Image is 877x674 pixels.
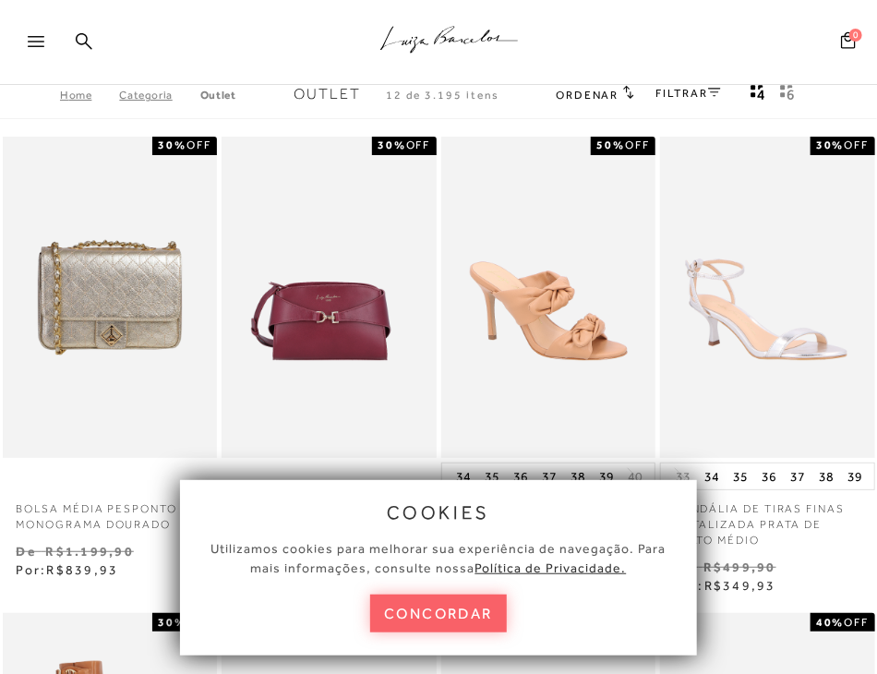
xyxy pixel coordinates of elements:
[60,89,119,102] a: Home
[845,616,870,629] span: OFF
[223,139,435,456] img: BOLSA PEQUENA EM COURO MARSALA COM FERRAGEM EM GANCHO
[662,139,873,456] img: SANDÁLIA DE TIRAS FINAS METALIZADA PRATA DE SALTO MÉDIO
[5,139,216,456] img: Bolsa média pesponto monograma dourado
[186,138,211,151] span: OFF
[211,541,667,575] span: Utilizamos cookies para melhorar sua experiência de navegação. Para mais informações, consulte nossa
[443,139,655,456] a: MULE DE SALTO ALTO EM COURO BEGE COM LAÇOS MULE DE SALTO ALTO EM COURO BEGE COM LAÇOS
[756,463,782,489] button: 36
[378,138,406,151] strong: 30%
[727,463,753,489] button: 35
[17,562,119,577] span: Por:
[200,89,236,102] a: Outlet
[556,89,619,102] span: Ordenar
[294,86,361,102] span: Outlet
[17,544,36,559] small: De
[386,89,500,102] span: 12 de 3.195 itens
[785,463,811,489] button: 37
[3,490,218,533] a: Bolsa média pesponto monograma dourado
[45,544,133,559] small: R$1.199,90
[656,87,721,100] a: FILTRAR
[813,463,839,489] button: 38
[845,138,870,151] span: OFF
[596,138,625,151] strong: 50%
[703,560,776,574] small: R$499,90
[46,562,118,577] span: R$839,93
[370,595,507,632] button: concordar
[387,502,490,523] span: cookies
[475,560,627,575] a: Política de Privacidade.
[158,616,186,629] strong: 30%
[662,139,873,456] a: SANDÁLIA DE TIRAS FINAS METALIZADA PRATA DE SALTO MÉDIO SANDÁLIA DE TIRAS FINAS METALIZADA PRATA ...
[443,139,655,456] img: MULE DE SALTO ALTO EM COURO BEGE COM LAÇOS
[835,30,861,55] button: 0
[674,578,776,593] span: Por:
[745,83,771,107] button: Mostrar 4 produtos por linha
[704,578,776,593] span: R$349,93
[223,139,435,456] a: BOLSA PEQUENA EM COURO MARSALA COM FERRAGEM EM GANCHO BOLSA PEQUENA EM COURO MARSALA COM FERRAGEM...
[406,138,431,151] span: OFF
[775,83,800,107] button: gridText6Desc
[625,138,650,151] span: OFF
[158,138,186,151] strong: 30%
[660,490,875,548] a: SANDÁLIA DE TIRAS FINAS METALIZADA PRATA DE SALTO MÉDIO
[119,89,199,102] a: Categoria
[849,29,862,42] span: 0
[842,463,868,489] button: 39
[816,616,845,629] strong: 40%
[816,138,845,151] strong: 30%
[5,139,216,456] a: Bolsa média pesponto monograma dourado Bolsa média pesponto monograma dourado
